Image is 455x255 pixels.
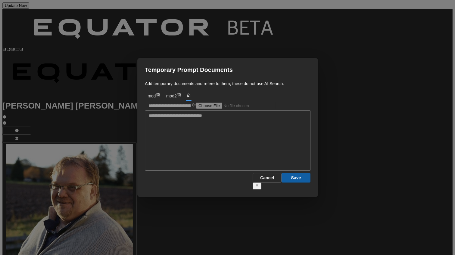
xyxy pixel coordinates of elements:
[166,94,176,98] span: mod2
[253,173,282,183] button: Cancel
[148,94,156,98] span: mod
[145,66,310,74] h2: Temporary Prompt Documents
[282,173,310,183] button: Save
[145,81,310,87] p: Add temporary documents and refere to them, these do not use AI Search.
